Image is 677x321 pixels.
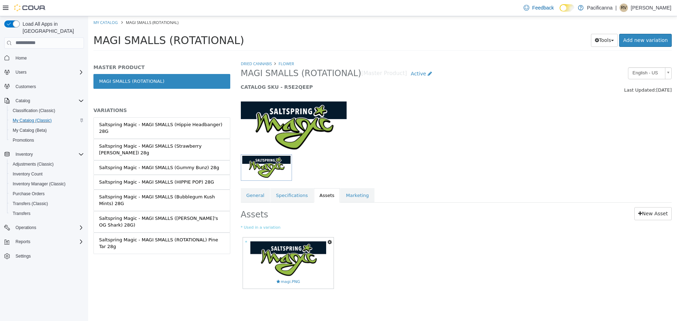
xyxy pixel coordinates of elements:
[13,82,39,91] a: Customers
[532,4,554,11] span: Feedback
[13,237,84,246] span: Reports
[13,108,55,113] span: Classification (Classic)
[10,136,37,144] a: Promotions
[1,67,87,77] button: Users
[16,98,30,104] span: Catalog
[38,4,90,9] span: MAGI SMALLS (ROTATIONAL)
[162,225,238,262] img: magi.PNG
[16,239,30,245] span: Reports
[503,18,530,31] button: Tools
[10,209,84,218] span: Transfers
[10,199,84,208] span: Transfers (Classic)
[13,82,84,91] span: Customers
[1,81,87,92] button: Customers
[5,4,30,9] a: My Catalog
[16,55,27,61] span: Home
[10,116,55,125] a: My Catalog (Classic)
[13,191,45,197] span: Purchase Orders
[16,225,36,230] span: Operations
[20,20,84,35] span: Load All Apps in [GEOGRAPHIC_DATA]
[11,126,136,140] div: Saltspring Magic - MAGI SMALLS (Strawberry [PERSON_NAME]) 28g
[188,263,212,269] span: magi.PNG
[153,68,473,74] h5: CATALOG SKU - R5E2QEEP
[13,54,30,62] a: Home
[13,223,84,232] span: Operations
[11,199,136,212] div: Saltspring Magic - MAGI SMALLS ([PERSON_NAME]'s OG Shark) 28G)
[11,148,131,155] div: Saltspring Magic - MAGI SMALLS (Gummy Bunz) 28g
[10,136,84,144] span: Promotions
[531,18,584,31] a: Add new variation
[13,97,33,105] button: Catalog
[10,126,84,135] span: My Catalog (Beta)
[10,106,84,115] span: Classification (Classic)
[153,45,184,50] a: Dried Cannabis
[560,4,574,12] input: Dark Mode
[13,150,36,159] button: Inventory
[13,137,34,143] span: Promotions
[10,190,48,198] a: Purchase Orders
[521,1,556,15] a: Feedback
[7,189,87,199] button: Purchase Orders
[10,190,84,198] span: Purchase Orders
[1,237,87,247] button: Reports
[1,96,87,106] button: Catalog
[10,180,68,188] a: Inventory Manager (Classic)
[7,199,87,209] button: Transfers (Classic)
[7,125,87,135] button: My Catalog (Beta)
[13,161,54,167] span: Adjustments (Classic)
[7,116,87,125] button: My Catalog (Classic)
[182,172,225,187] a: Specifications
[13,211,30,216] span: Transfers
[587,4,612,12] p: Pacificanna
[10,106,58,115] a: Classification (Classic)
[615,4,617,12] p: |
[226,172,252,187] a: Assets
[13,237,33,246] button: Reports
[5,18,156,30] span: MAGI SMALLS (ROTATIONAL)
[14,4,46,11] img: Cova
[631,4,671,12] p: [PERSON_NAME]
[252,172,286,187] a: Marketing
[10,126,50,135] a: My Catalog (Beta)
[5,91,142,97] h5: VARIATIONS
[153,52,273,63] span: MAGI SMALLS (ROTATIONAL)
[10,160,56,168] a: Adjustments (Classic)
[1,251,87,261] button: Settings
[13,97,84,105] span: Catalog
[190,45,206,50] a: Flower
[16,152,33,157] span: Inventory
[16,84,36,89] span: Customers
[273,55,319,60] small: [Master Product]
[13,118,52,123] span: My Catalog (Classic)
[7,159,87,169] button: Adjustments (Classic)
[11,105,136,119] div: Saltspring Magic - MAGI SMALLS (Hippie Headbanger) 28G
[1,223,87,233] button: Operations
[540,51,574,62] span: English - US
[7,179,87,189] button: Inventory Manager (Classic)
[10,170,84,178] span: Inventory Count
[16,69,26,75] span: Users
[536,71,568,76] span: Last Updated:
[540,51,584,63] a: English - US
[7,106,87,116] button: Classification (Classic)
[621,4,627,12] span: RV
[11,162,126,169] div: Saltspring Magic - MAGI SMALLS (HIPPIE POP) 28G
[1,53,87,63] button: Home
[153,191,323,204] h2: Assets
[4,50,84,280] nav: Complex example
[13,68,84,76] span: Users
[7,169,87,179] button: Inventory Count
[153,209,584,215] small: * Used in a variation
[7,135,87,145] button: Promotions
[13,54,84,62] span: Home
[10,160,84,168] span: Adjustments (Classic)
[13,181,66,187] span: Inventory Manager (Classic)
[13,252,84,260] span: Settings
[1,149,87,159] button: Inventory
[13,201,48,206] span: Transfers (Classic)
[10,209,33,218] a: Transfers
[13,171,43,177] span: Inventory Count
[16,253,31,259] span: Settings
[13,223,39,232] button: Operations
